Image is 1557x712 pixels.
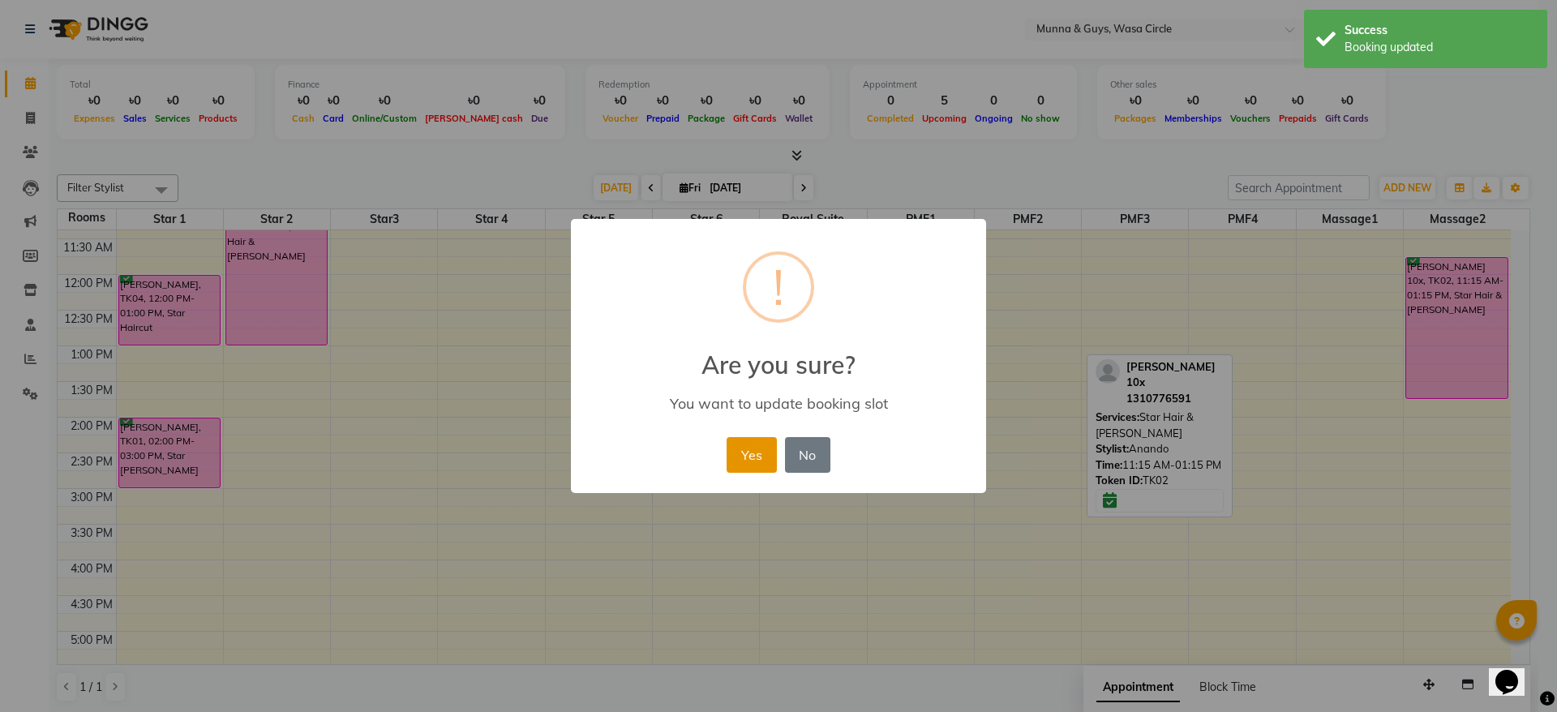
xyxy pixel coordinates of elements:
[594,394,963,413] div: You want to update booking slot
[727,437,776,473] button: Yes
[1345,39,1535,56] div: Booking updated
[785,437,830,473] button: No
[773,255,784,320] div: !
[1345,22,1535,39] div: Success
[1489,647,1541,696] iframe: chat widget
[571,331,986,380] h2: Are you sure?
